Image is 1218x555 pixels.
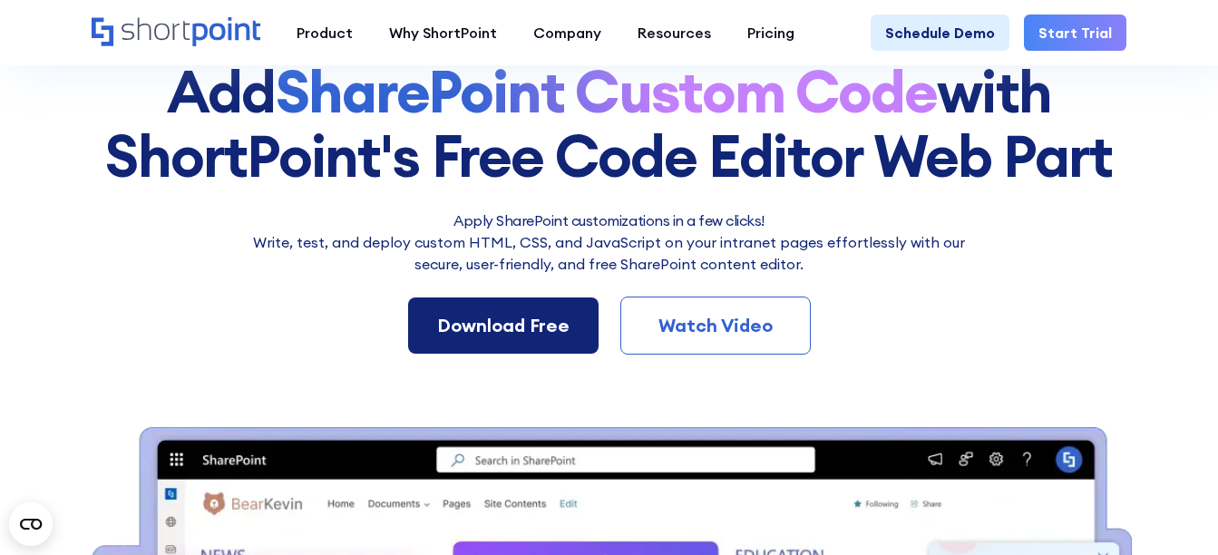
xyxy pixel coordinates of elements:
a: Schedule Demo [871,15,1009,51]
button: Open CMP widget [9,502,53,546]
div: Download Free [437,312,570,339]
a: Product [278,15,371,51]
a: Why ShortPoint [371,15,515,51]
div: Why ShortPoint [389,22,497,44]
a: Pricing [729,15,813,51]
a: Home [92,17,260,48]
h2: Apply SharePoint customizations in a few clicks! [242,209,977,231]
a: Watch Video [620,297,811,355]
h1: Add with ShortPoint's Free Code Editor Web Part [76,60,1142,188]
div: Pricing [747,22,794,44]
iframe: Chat Widget [1127,468,1218,555]
p: Write, test, and deploy custom HTML, CSS, and JavaScript on your intranet pages effortlessly wi﻿t... [242,231,977,275]
div: Watch Video [650,312,781,339]
div: Product [297,22,353,44]
a: Download Free [408,297,599,354]
strong: SharePoint Custom Code [276,54,938,128]
div: Company [533,22,601,44]
a: Company [515,15,619,51]
div: Resources [638,22,711,44]
a: Start Trial [1024,15,1126,51]
a: Resources [619,15,729,51]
